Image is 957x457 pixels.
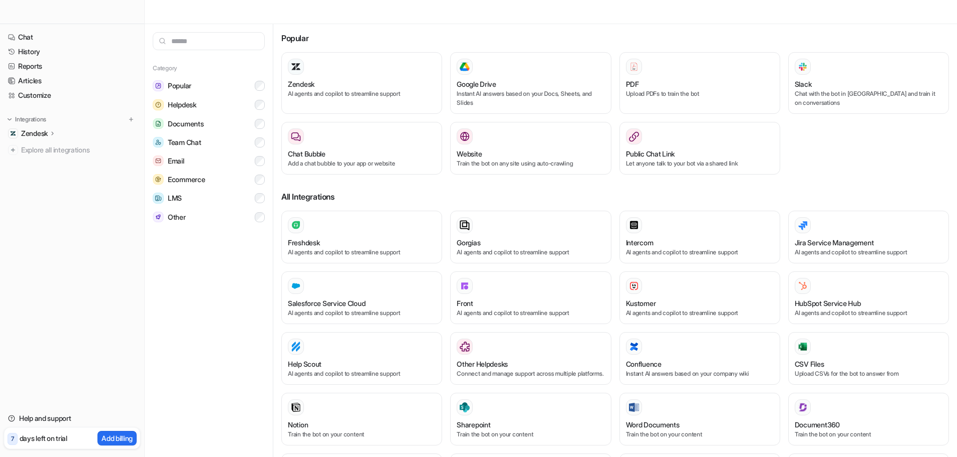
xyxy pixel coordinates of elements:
[288,369,436,378] p: AI agents and copilot to streamline support
[168,137,201,147] span: Team Chat
[153,80,164,91] img: Popular
[457,430,604,439] p: Train the bot on your content
[168,156,184,166] span: Email
[153,114,265,133] button: DocumentsDocuments
[626,89,774,98] p: Upload PDFs to train the bot
[281,211,442,263] button: FreshdeskAI agents and copilot to streamline support
[450,393,611,445] button: SharepointSharepointTrain the bot on your content
[795,237,874,248] h3: Jira Service Management
[21,128,48,138] p: Zendesk
[281,52,442,114] button: ZendeskAI agents and copilot to streamline support
[153,118,164,129] img: Documents
[788,52,949,114] button: SlackSlackChat with the bot in [GEOGRAPHIC_DATA] and train it on conversations
[11,434,14,443] p: 7
[288,359,322,369] h3: Help Scout
[288,89,436,98] p: AI agents and copilot to streamline support
[8,145,18,155] img: explore all integrations
[798,342,808,352] img: CSV Files
[288,148,326,159] h3: Chat Bubble
[788,393,949,445] button: Document360Document360Train the bot on your content
[4,411,140,425] a: Help and support
[153,76,265,95] button: PopularPopular
[460,402,470,412] img: Sharepoint
[457,79,496,89] h3: Google Drive
[288,79,314,89] h3: Zendesk
[101,433,133,443] p: Add billing
[10,130,16,136] img: Zendesk
[626,159,774,168] p: Let anyone talk to your bot via a shared link
[281,332,442,385] button: Help ScoutHelp ScoutAI agents and copilot to streamline support
[457,298,473,309] h3: Front
[153,208,265,226] button: OtherOther
[795,298,861,309] h3: HubSpot Service Hub
[626,298,656,309] h3: Kustomer
[457,237,480,248] h3: Gorgias
[457,89,604,107] p: Instant AI answers based on your Docs, Sheets, and Slides
[288,309,436,318] p: AI agents and copilot to streamline support
[291,342,301,352] img: Help Scout
[619,211,780,263] button: IntercomAI agents and copilot to streamline support
[619,52,780,114] button: PDFPDFUpload PDFs to train the bot
[626,359,662,369] h3: Confluence
[626,309,774,318] p: AI agents and copilot to streamline support
[4,74,140,88] a: Articles
[21,142,136,158] span: Explore all integrations
[626,419,680,430] h3: Word Documents
[795,369,942,378] p: Upload CSVs for the bot to answer from
[288,248,436,257] p: AI agents and copilot to streamline support
[281,271,442,324] button: Salesforce Service Cloud Salesforce Service CloudAI agents and copilot to streamline support
[288,430,436,439] p: Train the bot on your content
[626,79,639,89] h3: PDF
[457,148,482,159] h3: Website
[619,393,780,445] button: Word DocumentsWord DocumentsTrain the bot on your content
[4,30,140,44] a: Chat
[153,156,164,166] img: Email
[626,430,774,439] p: Train the bot on your content
[291,402,301,412] img: Notion
[619,122,780,175] button: Public Chat LinkLet anyone talk to your bot via a shared link
[626,148,675,159] h3: Public Chat Link
[795,359,824,369] h3: CSV Files
[460,342,470,352] img: Other Helpdesks
[788,332,949,385] button: CSV FilesCSV FilesUpload CSVs for the bot to answer from
[788,271,949,324] button: HubSpot Service HubAI agents and copilot to streamline support
[795,309,942,318] p: AI agents and copilot to streamline support
[4,59,140,73] a: Reports
[450,211,611,263] button: GorgiasAI agents and copilot to streamline support
[153,95,265,114] button: HelpdeskHelpdesk
[153,193,164,204] img: LMS
[291,281,301,291] img: Salesforce Service Cloud
[798,402,808,412] img: Document360
[168,212,186,222] span: Other
[288,419,308,430] h3: Notion
[629,342,639,352] img: Confluence
[450,271,611,324] button: FrontFrontAI agents and copilot to streamline support
[450,332,611,385] button: Other HelpdesksOther HelpdesksConnect and manage support across multiple platforms.
[629,403,639,412] img: Word Documents
[168,81,191,91] span: Popular
[4,45,140,59] a: History
[168,100,196,110] span: Helpdesk
[457,369,604,378] p: Connect and manage support across multiple platforms.
[288,298,365,309] h3: Salesforce Service Cloud
[798,61,808,72] img: Slack
[795,430,942,439] p: Train the bot on your content
[153,99,164,110] img: Helpdesk
[450,122,611,175] button: WebsiteWebsiteTrain the bot on any site using auto-crawling
[4,114,49,124] button: Integrations
[281,393,442,445] button: NotionNotionTrain the bot on your content
[153,189,265,208] button: LMSLMS
[457,419,490,430] h3: Sharepoint
[168,119,203,129] span: Documents
[460,281,470,291] img: Front
[153,212,164,222] img: Other
[457,309,604,318] p: AI agents and copilot to streamline support
[153,174,164,185] img: Ecommerce
[629,62,639,71] img: PDF
[795,89,942,107] p: Chat with the bot in [GEOGRAPHIC_DATA] and train it on conversations
[153,137,164,147] img: Team Chat
[629,281,639,291] img: Kustomer
[4,143,140,157] a: Explore all integrations
[153,170,265,189] button: EcommerceEcommerce
[457,359,508,369] h3: Other Helpdesks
